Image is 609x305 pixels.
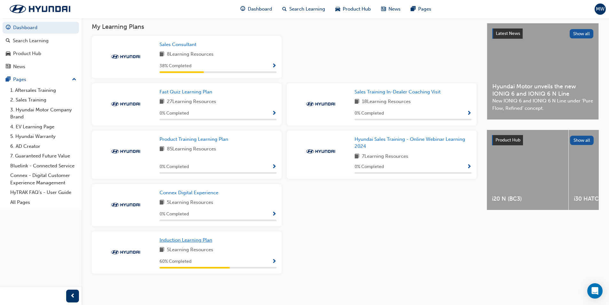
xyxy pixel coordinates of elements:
span: Pages [418,5,431,13]
img: Trak [108,202,143,208]
button: Show all [570,29,594,38]
a: Product Hub [3,48,79,60]
button: Pages [3,74,79,85]
a: Latest NewsShow all [492,28,593,39]
span: book-icon [160,199,164,207]
a: i20 N (BC3) [487,130,568,210]
span: car-icon [335,5,340,13]
span: Product Hub [343,5,371,13]
span: Show Progress [272,259,277,265]
button: Show Progress [272,163,277,171]
span: prev-icon [70,292,75,300]
a: Dashboard [3,22,79,34]
a: Hyundai Sales Training - Online Webinar Learning 2024 [355,136,472,150]
span: 0 % Completed [160,211,189,218]
a: Induction Learning Plan [160,237,215,244]
button: Show Progress [467,109,472,117]
span: book-icon [160,145,164,153]
span: Hyundai Sales Training - Online Webinar Learning 2024 [355,136,465,149]
span: search-icon [282,5,287,13]
a: guage-iconDashboard [235,3,277,16]
span: Latest News [496,31,520,36]
span: News [388,5,401,13]
a: Connex Digital Experience [160,189,221,197]
span: news-icon [6,64,11,70]
div: Product Hub [13,50,41,57]
span: MW [596,5,605,13]
span: 0 % Completed [160,110,189,117]
span: pages-icon [6,77,11,83]
a: Sales Consultant [160,41,199,48]
span: Dashboard [248,5,272,13]
span: Hyundai Motor unveils the new IONIQ 6 and IONIQ 6 N Line [492,83,593,97]
div: Open Intercom Messenger [587,283,603,299]
span: 5 Learning Resources [167,199,213,207]
button: DashboardSearch LearningProduct HubNews [3,20,79,74]
a: Sales Training In-Dealer Coaching Visit [355,88,443,96]
a: Latest NewsShow allHyundai Motor unveils the new IONIQ 6 and IONIQ 6 N LineNew IONIQ 6 and IONIQ ... [487,23,599,120]
span: up-icon [72,76,76,84]
span: book-icon [160,51,164,59]
a: 7. Guaranteed Future Value [8,151,79,161]
span: Product Hub [496,137,520,143]
span: Search Learning [289,5,325,13]
span: guage-icon [6,25,11,31]
span: Connex Digital Experience [160,190,218,196]
span: news-icon [381,5,386,13]
div: Search Learning [13,37,49,44]
span: 18 Learning Resources [362,98,411,106]
img: Trak [303,148,338,155]
span: Induction Learning Plan [160,237,212,243]
span: Fast Quiz Learning Plan [160,89,212,95]
a: News [3,61,79,73]
span: Show Progress [272,111,277,116]
button: Show Progress [272,258,277,266]
a: Fast Quiz Learning Plan [160,88,215,96]
a: All Pages [8,197,79,207]
span: 7 Learning Resources [362,153,408,161]
button: Show Progress [272,109,277,117]
span: Show Progress [272,164,277,170]
a: Search Learning [3,35,79,47]
span: i20 N (BC3) [492,195,563,203]
span: book-icon [160,98,164,106]
a: HyTRAK FAQ's - User Guide [8,188,79,197]
span: Show Progress [467,111,472,116]
span: Sales Training In-Dealer Coaching Visit [355,89,441,95]
a: car-iconProduct Hub [330,3,376,16]
a: Trak [3,2,77,16]
a: Product Training Learning Plan [160,136,231,143]
span: book-icon [355,98,359,106]
img: Trak [108,53,143,60]
img: Trak [108,249,143,255]
a: search-iconSearch Learning [277,3,330,16]
span: 38 % Completed [160,62,191,70]
div: Pages [13,76,26,83]
a: news-iconNews [376,3,406,16]
span: 8 Learning Resources [167,51,214,59]
span: 0 % Completed [355,110,384,117]
a: 3. Hyundai Motor Company Brand [8,105,79,122]
span: book-icon [355,153,359,161]
a: 1. Aftersales Training [8,85,79,95]
a: 6. AD Creator [8,141,79,151]
span: car-icon [6,51,11,57]
img: Trak [108,101,143,107]
span: 0 % Completed [160,163,189,171]
span: 5 Learning Resources [167,246,213,254]
span: New IONIQ 6 and IONIQ 6 N Line under ‘Pure Flow, Refined’ concept. [492,97,593,112]
button: Show all [570,136,594,145]
button: MW [595,4,606,15]
span: Show Progress [272,212,277,217]
span: 27 Learning Resources [167,98,216,106]
h3: My Learning Plans [92,23,477,30]
span: Product Training Learning Plan [160,136,228,142]
span: 0 % Completed [355,163,384,171]
span: Show Progress [272,63,277,69]
span: search-icon [6,38,10,44]
span: Sales Consultant [160,42,196,47]
a: Connex - Digital Customer Experience Management [8,171,79,188]
button: Show Progress [272,62,277,70]
span: Show Progress [467,164,472,170]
